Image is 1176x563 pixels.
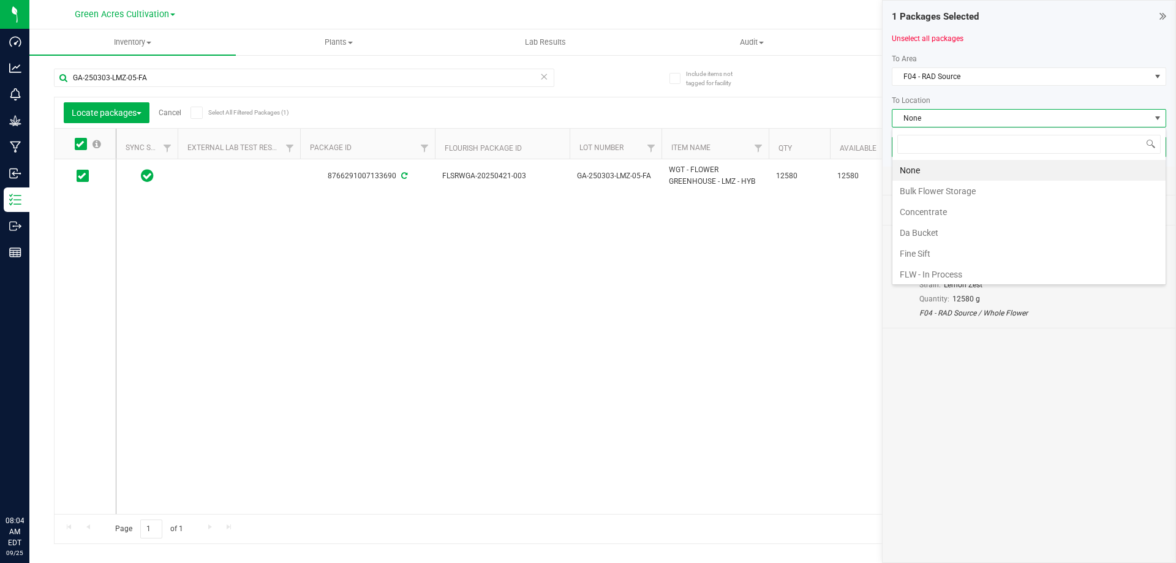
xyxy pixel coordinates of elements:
p: 08:04 AM EDT [6,515,24,548]
span: Audit [649,37,854,48]
a: Inventory Counts [855,29,1061,55]
li: Bulk Flower Storage [892,181,1166,202]
span: GA-250303-LMZ-05-FA [577,170,654,182]
a: Item Name [671,143,710,152]
span: In Sync [141,167,154,184]
div: F04 - RAD Source / Whole Flower [919,308,1139,319]
inline-svg: Inbound [9,167,21,179]
a: Filter [748,138,769,159]
inline-svg: Manufacturing [9,141,21,153]
span: F04 - RAD Source [892,68,1150,85]
span: To Area [892,55,917,63]
p: 09/25 [6,548,24,557]
span: 12580 g [952,295,980,303]
li: None [892,160,1166,181]
a: Filter [157,138,178,159]
span: Page of 1 [105,520,193,538]
inline-svg: Monitoring [9,88,21,100]
a: Available [840,144,876,153]
span: Clear [540,69,548,85]
a: Audit [649,29,855,55]
span: To Location [892,96,930,105]
inline-svg: Dashboard [9,36,21,48]
span: 12580 [776,170,823,182]
span: 12580 [837,170,884,182]
a: Qty [778,144,792,153]
span: Inventory [29,37,236,48]
a: Package ID [310,143,352,152]
span: Include items not tagged for facility [686,69,747,88]
div: 8766291007133690 [298,170,437,182]
input: Search Package ID, Item Name, SKU, Lot or Part Number... [54,69,554,87]
span: Green Acres Cultivation [75,9,169,20]
inline-svg: Reports [9,246,21,259]
span: Lab Results [508,37,582,48]
span: Quantity: [919,295,949,303]
inline-svg: Inventory [9,194,21,206]
a: Lab Results [442,29,649,55]
span: None [892,110,1150,127]
span: FLSRWGA-20250421-003 [442,170,562,182]
a: Filter [280,138,300,159]
span: WGT - FLOWER GREENHOUSE - LMZ - HYB [669,164,761,187]
span: Locate packages [72,108,141,118]
a: Flourish Package ID [445,144,522,153]
span: Sync from Compliance System [399,172,407,180]
span: Select All Filtered Packages (1) [208,109,269,116]
a: Unselect all packages [892,34,963,43]
button: Locate packages [64,102,149,123]
inline-svg: Analytics [9,62,21,74]
span: Plants [236,37,442,48]
a: Plants [236,29,442,55]
iframe: Resource center [12,465,49,502]
input: 1 [140,520,162,538]
inline-svg: Outbound [9,220,21,232]
a: Inventory [29,29,236,55]
a: Filter [641,138,661,159]
a: Filter [415,138,435,159]
inline-svg: Grow [9,115,21,127]
li: Concentrate [892,202,1166,222]
li: Fine Sift [892,243,1166,264]
a: Sync Status [126,143,173,152]
li: FLW - In Process [892,264,1166,285]
a: External Lab Test Result [187,143,284,152]
li: Da Bucket [892,222,1166,243]
a: Cancel [159,108,181,117]
a: Lot Number [579,143,624,152]
span: Select all records on this page [92,140,101,148]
